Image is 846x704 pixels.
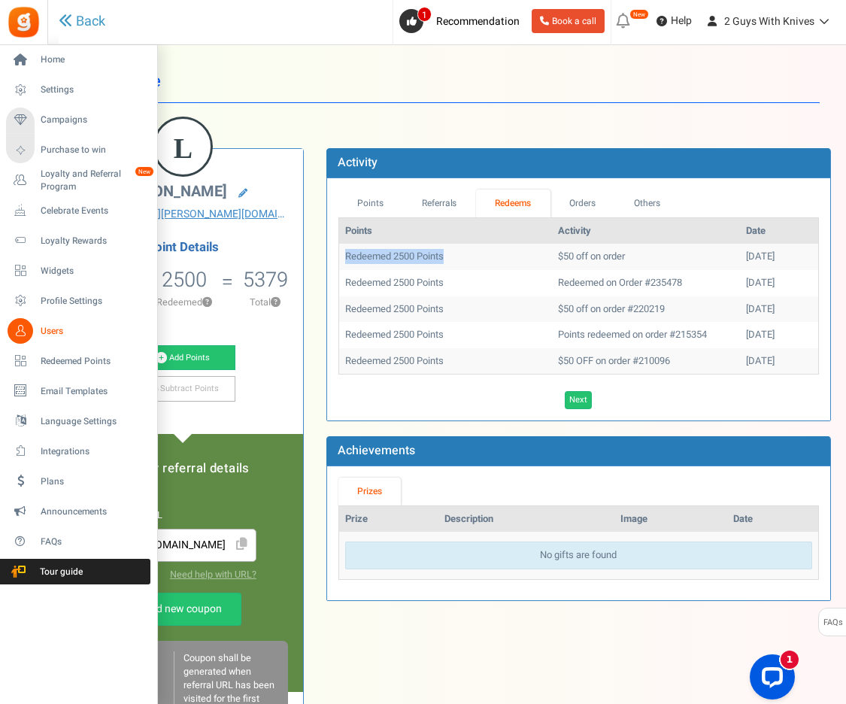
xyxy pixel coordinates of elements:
td: Redeemed 2500 Points [339,348,552,375]
span: Redeemed Points [41,355,146,368]
td: [DATE] [740,322,818,348]
h1: User Profile [74,60,820,103]
span: FAQs [823,608,843,637]
a: Celebrate Events [6,198,150,223]
a: Purchase to win [6,138,150,163]
span: Loyalty and Referral Program [41,168,150,193]
span: Widgets [41,265,146,278]
span: Click to Copy [230,532,254,558]
td: $50 off on order #220219 [552,296,740,323]
span: [PERSON_NAME] [111,181,227,202]
a: Help [650,9,698,33]
a: Prizes [338,478,402,505]
th: Prize [339,506,439,533]
th: Activity [552,218,740,244]
span: 1 [417,7,432,22]
span: Home [41,53,146,66]
th: Image [614,506,727,533]
td: [DATE] [740,244,818,270]
td: Redeemed 2500 Points [339,296,552,323]
a: Settings [6,77,150,103]
th: Points [339,218,552,244]
a: FAQs [6,529,150,554]
a: Book a call [532,9,605,33]
a: Campaigns [6,108,150,133]
a: Users [6,318,150,344]
td: Redeemed 2500 Points [339,322,552,348]
span: 2 Guys With Knives [724,14,814,29]
span: Profile Settings [41,295,146,308]
td: $50 OFF on order #210096 [552,348,740,375]
span: Campaigns [41,114,146,126]
a: Loyalty Rewards [6,228,150,253]
span: Tour guide [7,566,112,578]
a: Widgets [6,258,150,284]
figcaption: L [155,119,211,178]
a: Profile Settings [6,288,150,314]
span: Loyalty Rewards [41,235,146,247]
a: Next [565,391,592,409]
a: Home [6,47,150,73]
td: Redeemed 2500 Points [339,270,552,296]
button: ? [271,298,280,308]
img: Gratisfaction [7,5,41,39]
h5: 5379 [243,269,288,291]
span: Integrations [41,445,146,458]
b: Achievements [338,442,415,460]
td: [DATE] [740,348,818,375]
a: Points [338,190,403,217]
span: Recommendation [436,14,520,29]
h5: Loyalty referral details [78,462,288,475]
em: New [135,166,154,177]
a: 1 Recommendation [399,9,526,33]
em: New [629,9,649,20]
a: Orders [550,190,615,217]
span: Announcements [41,505,146,518]
p: Total [235,296,295,309]
a: Subtract Points [130,376,235,402]
td: [DATE] [740,296,818,323]
h5: 2500 [162,269,207,291]
a: Add Points [130,345,235,371]
td: [DATE] [740,270,818,296]
a: Email Templates [6,378,150,404]
button: ? [202,298,212,308]
a: [EMAIL_ADDRESS][PERSON_NAME][DOMAIN_NAME] [74,207,292,222]
a: Integrations [6,438,150,464]
span: Language Settings [41,415,146,428]
td: $50 off on order [552,244,740,270]
b: Activity [338,153,378,171]
th: Date [727,506,818,533]
th: Description [438,506,614,533]
a: Need help with URL? [170,568,256,581]
a: Announcements [6,499,150,524]
span: Help [667,14,692,29]
p: Redeemed [149,296,220,309]
span: FAQs [41,536,146,548]
div: No gifts are found [345,542,812,569]
a: Add new coupon [124,593,241,626]
a: Referrals [402,190,476,217]
span: Celebrate Events [41,205,146,217]
h6: Referral URL [110,511,256,521]
h4: Point Details [63,241,303,254]
td: Points redeemed on order #215354 [552,322,740,348]
a: Redeemed Points [6,348,150,374]
span: Settings [41,83,146,96]
a: Language Settings [6,408,150,434]
th: Date [740,218,818,244]
td: Redeemed 2500 Points [339,244,552,270]
span: Plans [41,475,146,488]
span: Users [41,325,146,338]
a: Others [614,190,679,217]
td: Redeemed on Order #235478 [552,270,740,296]
a: Plans [6,469,150,494]
a: Redeems [476,190,550,217]
a: Loyalty and Referral Program New [6,168,150,193]
span: Purchase to win [41,144,146,156]
span: Email Templates [41,385,146,398]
